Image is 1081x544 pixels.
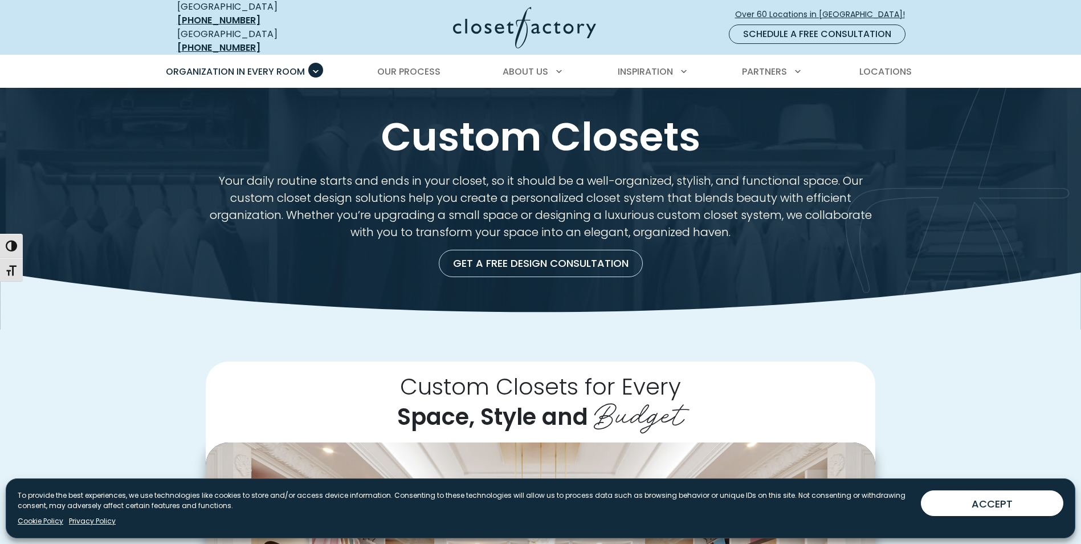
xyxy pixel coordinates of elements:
[735,9,914,21] span: Over 60 Locations in [GEOGRAPHIC_DATA]!
[177,27,342,55] div: [GEOGRAPHIC_DATA]
[175,115,907,159] h1: Custom Closets
[158,56,924,88] nav: Primary Menu
[166,65,305,78] span: Organization in Every Room
[503,65,548,78] span: About Us
[397,401,588,433] span: Space, Style and
[177,14,260,27] a: [PHONE_NUMBER]
[206,172,875,241] p: Your daily routine starts and ends in your closet, so it should be a well-organized, stylish, and...
[377,65,440,78] span: Our Process
[921,490,1063,516] button: ACCEPT
[439,250,643,277] a: Get a Free Design Consultation
[400,371,681,403] span: Custom Closets for Every
[742,65,787,78] span: Partners
[18,490,912,511] p: To provide the best experiences, we use technologies like cookies to store and/or access device i...
[177,41,260,54] a: [PHONE_NUMBER]
[618,65,673,78] span: Inspiration
[18,516,63,526] a: Cookie Policy
[859,65,912,78] span: Locations
[69,516,116,526] a: Privacy Policy
[729,25,905,44] a: Schedule a Free Consultation
[735,5,915,25] a: Over 60 Locations in [GEOGRAPHIC_DATA]!
[453,7,596,48] img: Closet Factory Logo
[594,389,684,435] span: Budget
